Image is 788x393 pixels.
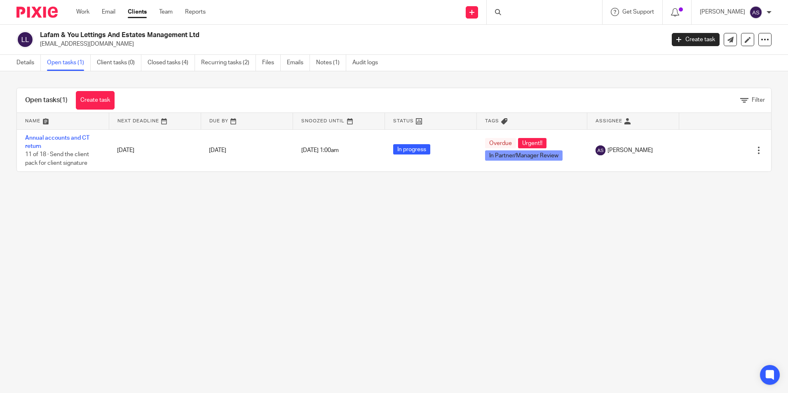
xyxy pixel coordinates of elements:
[485,138,516,148] span: Overdue
[301,119,345,123] span: Snoozed Until
[485,119,499,123] span: Tags
[393,119,414,123] span: Status
[60,97,68,103] span: (1)
[25,152,89,166] span: 11 of 18 · Send the client pack for client signature
[159,8,173,16] a: Team
[518,138,546,148] span: Urgent!!
[76,8,89,16] a: Work
[97,55,141,71] a: Client tasks (0)
[749,6,762,19] img: svg%3E
[752,97,765,103] span: Filter
[672,33,720,46] a: Create task
[185,8,206,16] a: Reports
[393,144,430,154] span: In progress
[47,55,91,71] a: Open tasks (1)
[148,55,195,71] a: Closed tasks (4)
[16,55,41,71] a: Details
[287,55,310,71] a: Emails
[40,40,659,48] p: [EMAIL_ADDRESS][DOMAIN_NAME]
[16,31,34,48] img: svg%3E
[596,145,605,155] img: svg%3E
[201,55,256,71] a: Recurring tasks (2)
[301,147,339,153] span: [DATE] 1:00am
[25,135,89,149] a: Annual accounts and CT return
[209,147,226,153] span: [DATE]
[607,146,653,154] span: [PERSON_NAME]
[25,96,68,105] h1: Open tasks
[128,8,147,16] a: Clients
[40,31,535,40] h2: Lafam & You Lettings And Estates Management Ltd
[352,55,384,71] a: Audit logs
[316,55,346,71] a: Notes (1)
[622,9,654,15] span: Get Support
[485,150,563,161] span: In Partner/Manager Review
[109,129,201,171] td: [DATE]
[16,7,58,18] img: Pixie
[76,91,115,110] a: Create task
[102,8,115,16] a: Email
[700,8,745,16] p: [PERSON_NAME]
[262,55,281,71] a: Files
